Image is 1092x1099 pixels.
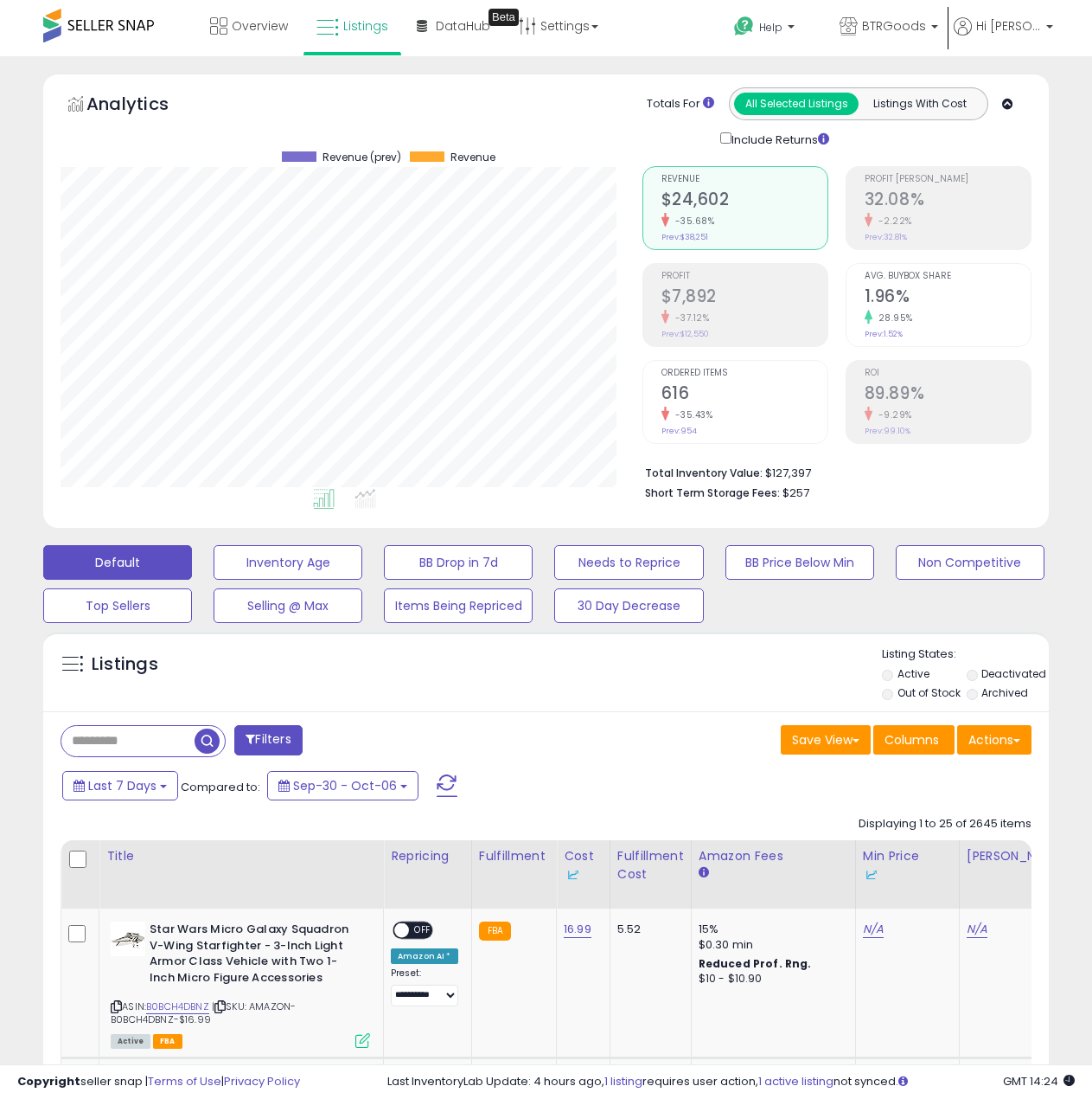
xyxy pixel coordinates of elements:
[862,17,926,35] span: BTRGoods
[976,17,1041,35] span: Hi [PERSON_NAME]
[384,588,533,623] button: Items Being Repriced
[699,922,842,937] div: 15%
[387,1074,1075,1090] div: Last InventoryLab Update: 4 hours ago, requires user action, not synced.
[897,685,961,700] label: Out of Stock
[859,816,1031,832] div: Displaying 1 to 25 of 2645 items
[884,731,939,749] span: Columns
[734,93,859,115] button: All Selected Listings
[86,92,202,120] h5: Analytics
[224,1073,300,1089] a: Privacy Policy
[564,921,591,938] a: 16.99
[661,190,827,213] h2: $24,602
[17,1073,80,1089] strong: Copyright
[88,777,156,794] span: Last 7 Days
[661,286,827,310] h2: $7,892
[781,725,871,755] button: Save View
[322,151,401,164] span: Revenue (prev)
[617,847,684,884] div: Fulfillment Cost
[661,272,827,281] span: Profit
[863,865,952,884] div: Some or all of the values in this column are provided from Inventory Lab.
[436,17,490,35] span: DataHub
[699,937,842,953] div: $0.30 min
[617,922,678,937] div: 5.52
[554,545,703,580] button: Needs to Reprice
[759,20,782,35] span: Help
[146,999,209,1014] a: B0BCH4DBNZ
[725,545,874,580] button: BB Price Below Min
[479,922,511,941] small: FBA
[661,383,827,407] h2: 616
[343,17,388,35] span: Listings
[957,725,1031,755] button: Actions
[699,847,848,865] div: Amazon Fees
[564,865,603,884] div: Some or all of the values in this column are provided from Inventory Lab.
[661,426,697,436] small: Prev: 954
[863,866,880,884] img: InventoryLab Logo
[62,771,178,800] button: Last 7 Days
[450,151,495,164] span: Revenue
[153,1034,182,1049] span: FBA
[409,923,437,938] span: OFF
[873,725,955,755] button: Columns
[92,652,158,677] h5: Listings
[267,771,418,800] button: Sep-30 - Oct-06
[858,93,982,115] button: Listings With Cost
[489,9,519,26] div: Tooltip anchor
[897,666,929,681] label: Active
[645,485,780,500] b: Short Term Storage Fees:
[733,16,755,37] i: Get Help
[384,545,533,580] button: BB Drop in 7d
[872,312,913,325] small: 28.95%
[981,685,1028,700] label: Archived
[391,948,458,964] div: Amazon AI *
[181,779,260,795] span: Compared to:
[479,847,549,865] div: Fulfillment
[214,545,362,580] button: Inventory Age
[865,272,1031,281] span: Avg. Buybox Share
[669,408,713,421] small: -35.43%
[232,17,288,35] span: Overview
[234,725,302,755] button: Filters
[661,175,827,184] span: Revenue
[782,485,809,501] span: $257
[647,96,714,112] div: Totals For
[111,999,296,1025] span: | SKU: AMAZON-B0BCH4DBNZ-$16.99
[669,215,715,228] small: -35.68%
[758,1073,833,1089] a: 1 active listing
[699,972,842,987] div: $10 - $10.90
[661,232,708,242] small: Prev: $38,251
[707,129,850,149] div: Include Returns
[17,1074,300,1090] div: seller snap | |
[882,646,1049,663] p: Listing States:
[43,545,192,580] button: Default
[1003,1073,1075,1089] span: 2025-10-14 14:24 GMT
[564,847,603,884] div: Cost
[865,383,1031,407] h2: 89.89%
[863,847,952,884] div: Min Price
[293,777,397,794] span: Sep-30 - Oct-06
[106,847,376,865] div: Title
[111,1034,150,1049] span: All listings currently available for purchase on Amazon
[699,865,709,881] small: Amazon Fees.
[564,866,581,884] img: InventoryLab Logo
[699,956,812,971] b: Reduced Prof. Rng.
[865,426,910,436] small: Prev: 99.10%
[111,922,370,1046] div: ASIN:
[865,369,1031,378] span: ROI
[645,466,763,480] b: Total Inventory Value:
[872,408,912,421] small: -9.29%
[391,847,464,865] div: Repricing
[150,922,360,990] b: Star Wars Micro Galaxy Squadron V-Wing Starfighter - 3-Inch Light Armor Class Vehicle with Two 1-...
[865,190,1031,213] h2: 32.08%
[865,175,1031,184] span: Profit [PERSON_NAME]
[981,666,1046,681] label: Deactivated
[865,286,1031,310] h2: 1.96%
[865,329,903,339] small: Prev: 1.52%
[391,967,458,1006] div: Preset:
[863,921,884,938] a: N/A
[967,847,1070,865] div: [PERSON_NAME]
[872,215,912,228] small: -2.22%
[669,312,710,325] small: -37.12%
[896,545,1044,580] button: Non Competitive
[954,17,1053,56] a: Hi [PERSON_NAME]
